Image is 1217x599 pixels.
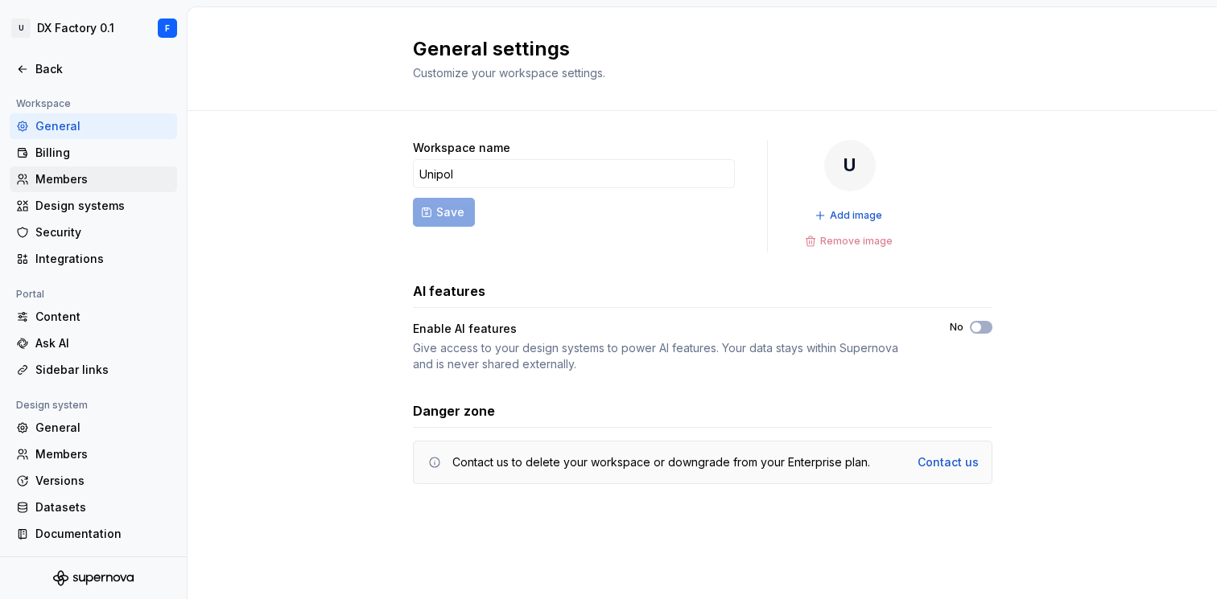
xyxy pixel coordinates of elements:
[165,22,170,35] div: F
[53,570,134,586] svg: Supernova Logo
[10,166,177,192] a: Members
[35,61,171,77] div: Back
[37,20,114,36] div: DX Factory 0.1
[10,219,177,245] a: Security
[413,321,517,337] div: Enable AI features
[10,246,177,272] a: Integrations
[35,198,171,214] div: Design systems
[10,415,177,441] a: General
[35,446,171,462] div: Members
[830,209,882,222] span: Add image
[10,56,177,82] a: Back
[10,441,177,467] a: Members
[35,420,171,436] div: General
[10,330,177,356] a: Ask AI
[10,140,177,166] a: Billing
[35,362,171,378] div: Sidebar links
[35,118,171,134] div: General
[35,473,171,489] div: Versions
[11,18,31,38] div: U
[10,193,177,219] a: Design systems
[35,499,171,515] div: Datasets
[35,145,171,161] div: Billing
[810,204,889,227] button: Add image
[413,66,605,80] span: Customize your workspace settings.
[35,224,171,240] div: Security
[35,335,171,351] div: Ask AI
[918,454,979,470] a: Contact us
[10,285,51,304] div: Portal
[413,340,921,372] div: Give access to your design systems to power AI features. Your data stays within Supernova and is ...
[413,36,973,62] h2: General settings
[452,454,870,470] div: Contact us to delete your workspace or downgrade from your Enterprise plan.
[413,140,510,156] label: Workspace name
[10,113,177,139] a: General
[10,304,177,330] a: Content
[10,357,177,383] a: Sidebar links
[10,521,177,547] a: Documentation
[413,401,495,421] h3: Danger zone
[10,494,177,520] a: Datasets
[413,281,485,301] h3: AI features
[824,140,876,191] div: U
[10,396,94,415] div: Design system
[10,94,77,113] div: Workspace
[35,251,171,267] div: Integrations
[3,10,184,46] button: UDX Factory 0.1F
[35,309,171,325] div: Content
[950,321,963,334] label: No
[35,526,171,542] div: Documentation
[35,171,171,187] div: Members
[10,468,177,494] a: Versions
